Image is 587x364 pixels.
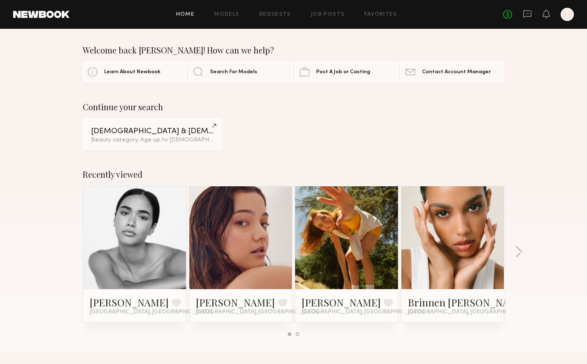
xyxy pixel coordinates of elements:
a: Favorites [364,12,397,17]
div: Beauty category, Age up to [DEMOGRAPHIC_DATA]. [91,137,213,143]
a: [PERSON_NAME] [302,296,381,309]
a: [DEMOGRAPHIC_DATA] & [DEMOGRAPHIC_DATA] ModelsBeauty category, Age up to [DEMOGRAPHIC_DATA]. [83,118,221,150]
div: Continue your search [83,102,504,112]
span: Search For Models [210,70,257,75]
div: Recently viewed [83,169,504,179]
a: Job Posts [311,12,345,17]
span: [GEOGRAPHIC_DATA], [GEOGRAPHIC_DATA] [408,309,531,315]
a: J [561,8,574,21]
span: [GEOGRAPHIC_DATA], [GEOGRAPHIC_DATA] [302,309,424,315]
span: Learn About Newbook [104,70,161,75]
a: Search For Models [189,62,292,82]
a: Brinnen [PERSON_NAME] [408,296,527,309]
div: Welcome back [PERSON_NAME]! How can we help? [83,45,504,55]
a: [PERSON_NAME] [196,296,275,309]
div: [DEMOGRAPHIC_DATA] & [DEMOGRAPHIC_DATA] Models [91,128,213,135]
a: Home [176,12,195,17]
span: Contact Account Manager [422,70,491,75]
a: Post A Job or Casting [295,62,398,82]
a: [PERSON_NAME] [90,296,169,309]
a: Contact Account Manager [401,62,504,82]
a: Models [214,12,239,17]
a: Learn About Newbook [83,62,186,82]
span: Post A Job or Casting [316,70,370,75]
span: [GEOGRAPHIC_DATA], [GEOGRAPHIC_DATA] [90,309,212,315]
a: Requests [259,12,291,17]
span: [GEOGRAPHIC_DATA], [GEOGRAPHIC_DATA] [196,309,319,315]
